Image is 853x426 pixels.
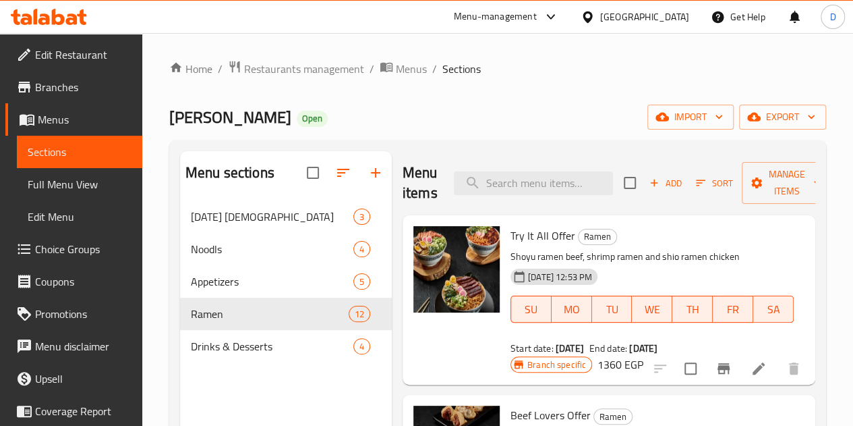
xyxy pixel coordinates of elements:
[557,300,587,319] span: MO
[517,300,546,319] span: SU
[647,176,684,191] span: Add
[28,176,131,192] span: Full Menu View
[594,409,632,425] span: Ramen
[354,211,370,223] span: 3
[35,47,131,63] span: Edit Restaurant
[510,248,794,265] p: Shoyu ramen beef, shrimp ramen and shio ramen chicken
[589,340,627,357] span: End date:
[637,300,667,319] span: WE
[413,226,500,313] img: Try It All Offer
[510,340,554,357] span: Start date:
[180,201,392,233] div: [DATE] [DEMOGRAPHIC_DATA]3
[432,61,437,77] li: /
[35,306,131,322] span: Promotions
[396,61,427,77] span: Menus
[180,330,392,363] div: Drinks & Desserts4
[180,195,392,368] nav: Menu sections
[349,306,370,322] div: items
[185,163,274,183] h2: Menu sections
[597,300,627,319] span: TU
[354,340,370,353] span: 4
[510,296,552,323] button: SU
[713,296,753,323] button: FR
[693,173,736,194] button: Sort
[632,296,672,323] button: WE
[403,163,438,203] h2: Menu items
[191,241,353,257] span: Noodls
[35,79,131,95] span: Branches
[359,157,392,189] button: Add section
[454,171,613,195] input: search
[353,241,370,257] div: items
[753,296,794,323] button: SA
[35,338,131,354] span: Menu disclaimer
[353,209,370,225] div: items
[647,105,734,130] button: import
[169,102,291,132] span: [PERSON_NAME]
[510,225,575,246] span: Try It All Offer
[523,271,597,284] span: [DATE] 12:53 PM
[28,209,131,225] span: Edit Menu
[5,265,142,298] a: Coupons
[38,111,131,128] span: Menus
[829,9,835,24] span: D
[676,354,705,383] span: Select to update
[35,241,131,257] span: Choice Groups
[5,363,142,395] a: Upsell
[579,229,616,244] span: Ramen
[510,405,591,425] span: Beef Lovers Offer
[17,136,142,168] a: Sections
[191,338,353,354] span: Drinks & Desserts
[244,61,364,77] span: Restaurants management
[5,233,142,265] a: Choice Groups
[751,361,767,377] a: Edit menu item
[5,103,142,136] a: Menus
[442,61,481,77] span: Sections
[35,371,131,387] span: Upsell
[742,162,832,204] button: Manage items
[180,298,392,330] div: Ramen12
[5,330,142,363] a: Menu disclaimer
[180,233,392,265] div: Noodls4
[5,298,142,330] a: Promotions
[696,176,733,191] span: Sort
[191,273,353,290] span: Appetizers
[191,209,353,225] span: [DATE] [DEMOGRAPHIC_DATA]
[522,358,591,371] span: Branch specific
[600,9,689,24] div: [GEOGRAPHIC_DATA]
[592,296,633,323] button: TU
[17,201,142,233] a: Edit Menu
[354,275,370,288] span: 5
[687,173,742,194] span: Sort items
[629,340,657,357] b: [DATE]
[218,61,223,77] li: /
[191,306,349,322] span: Ramen
[678,300,707,319] span: TH
[297,113,328,124] span: Open
[644,173,687,194] button: Add
[556,340,584,357] b: [DATE]
[349,308,370,321] span: 12
[658,109,723,126] span: import
[597,355,643,374] h6: 1360 EGP
[739,105,826,130] button: export
[753,166,821,200] span: Manage items
[327,157,359,189] span: Sort sections
[191,209,353,225] div: Ramadan Iftar
[370,61,374,77] li: /
[616,169,644,197] span: Select section
[593,408,633,425] div: Ramen
[777,352,810,385] button: delete
[552,296,592,323] button: MO
[5,71,142,103] a: Branches
[5,38,142,71] a: Edit Restaurant
[353,338,370,354] div: items
[644,173,687,194] span: Add item
[28,144,131,160] span: Sections
[35,403,131,419] span: Coverage Report
[578,229,617,245] div: Ramen
[17,168,142,201] a: Full Menu View
[169,60,826,78] nav: breadcrumb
